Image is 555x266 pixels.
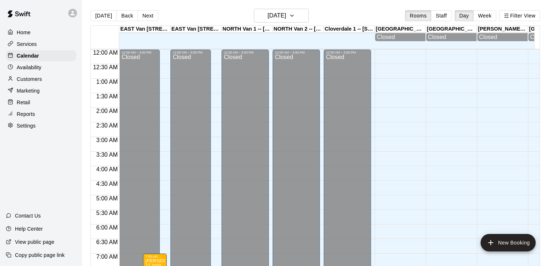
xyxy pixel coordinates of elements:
button: Day [455,10,474,21]
a: Marketing [6,85,76,96]
div: Closed [479,34,526,40]
button: [DATE] [90,10,117,21]
button: Staff [431,10,452,21]
a: Home [6,27,76,38]
span: 12:30 AM [91,64,120,70]
span: 5:00 AM [95,195,120,202]
div: EAST Van [STREET_ADDRESS] [170,26,221,33]
span: 6:30 AM [95,239,120,245]
button: add [481,234,536,251]
p: Contact Us [15,212,41,219]
div: Closed [428,34,475,40]
div: EAST Van [STREET_ADDRESS] [119,26,170,33]
div: NORTH Van 2 -- [STREET_ADDRESS] [273,26,324,33]
span: 3:30 AM [95,152,120,158]
p: Marketing [17,87,40,94]
div: 12:00 AM – 3:00 PM [224,51,267,54]
p: Calendar [17,52,39,59]
div: [GEOGRAPHIC_DATA] [STREET_ADDRESS] [375,26,426,33]
a: Customers [6,74,76,85]
button: Week [473,10,496,21]
span: 1:30 AM [95,93,120,99]
div: Closed [377,34,424,40]
p: Services [17,40,37,48]
span: 5:30 AM [95,210,120,216]
div: [PERSON_NAME] Park - [STREET_ADDRESS] [477,26,528,33]
span: 7:00 AM [95,254,120,260]
button: [DATE] [254,9,309,23]
div: 12:00 AM – 3:00 PM [275,51,318,54]
div: 12:00 AM – 3:00 PM [173,51,209,54]
span: 1:00 AM [95,79,120,85]
span: 6:00 AM [95,224,120,231]
div: NORTH Van 1 -- [STREET_ADDRESS] [221,26,273,33]
span: 3:00 AM [95,137,120,143]
div: [GEOGRAPHIC_DATA] 2 -- [STREET_ADDRESS] [426,26,477,33]
a: Calendar [6,50,76,61]
a: Availability [6,62,76,73]
a: Reports [6,109,76,120]
button: Filter View [499,10,540,21]
a: Settings [6,120,76,131]
div: 12:00 AM – 3:00 PM [326,51,369,54]
div: Cloverdale 1 -- [STREET_ADDRESS] [324,26,375,33]
p: Customers [17,75,42,83]
span: 2:00 AM [95,108,120,114]
div: 12:00 AM – 3:00 PM [122,51,158,54]
p: Availability [17,64,42,71]
span: 4:00 AM [95,166,120,172]
button: Back [116,10,138,21]
h6: [DATE] [267,11,286,21]
button: Next [138,10,158,21]
span: 4:30 AM [95,181,120,187]
span: 12:00 AM [91,50,120,56]
p: Home [17,29,31,36]
a: Retail [6,97,76,108]
div: 7:00 AM – 8:00 AM [145,255,165,258]
p: Settings [17,122,36,129]
p: View public page [15,238,54,246]
span: 2:30 AM [95,122,120,129]
p: Copy public page link [15,251,65,259]
p: Retail [17,99,30,106]
button: Rooms [405,10,431,21]
a: Services [6,39,76,50]
p: Help Center [15,225,43,232]
p: Reports [17,110,35,118]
